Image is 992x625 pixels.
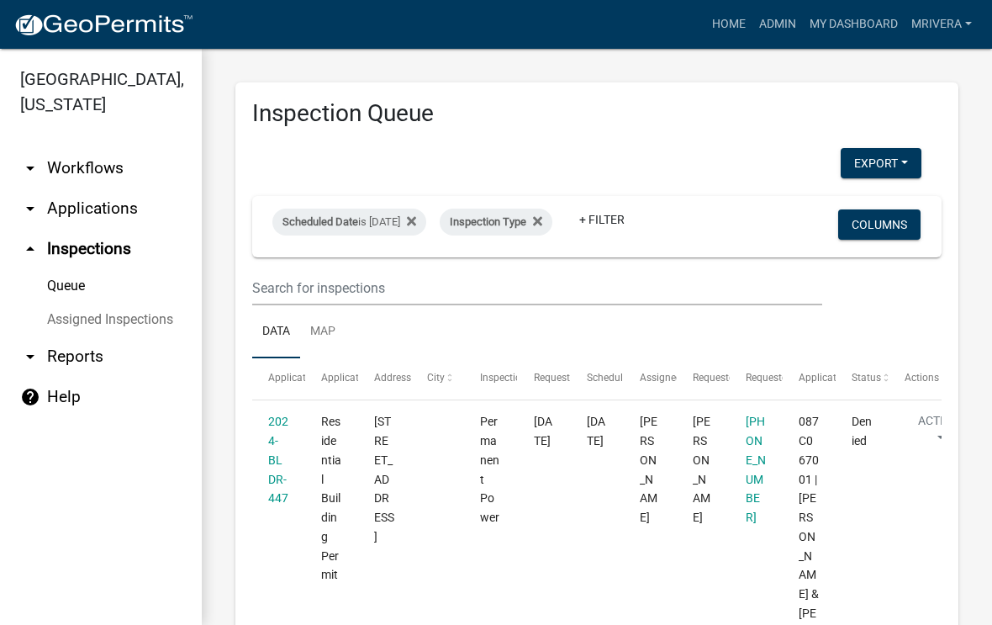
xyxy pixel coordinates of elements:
datatable-header-cell: Application Description [783,358,836,399]
span: Status [852,372,881,384]
span: Permanent Power [480,415,499,524]
span: 102 C S CAY DR [374,415,394,543]
input: Search for inspections [252,271,822,305]
div: [DATE] [587,412,608,451]
button: Action [905,412,974,454]
span: Assigned Inspector [640,372,726,384]
datatable-header-cell: Inspection Type [464,358,517,399]
button: Columns [838,209,921,240]
span: Application Description [799,372,905,384]
span: Denied [852,415,872,448]
a: [PHONE_NUMBER] [746,415,766,524]
datatable-header-cell: Requestor Phone [730,358,783,399]
span: Inspection Type [450,215,526,228]
span: Residential Building Permit [321,415,341,581]
span: Application [268,372,320,384]
span: Scheduled Date [282,215,358,228]
i: arrow_drop_down [20,158,40,178]
datatable-header-cell: Application [252,358,305,399]
datatable-header-cell: Status [836,358,889,399]
span: Cedrick Moreland [640,415,657,524]
button: Export [841,148,921,178]
a: mrivera [905,8,979,40]
a: 2024-BLDR-447 [268,415,288,505]
i: arrow_drop_down [20,347,40,367]
i: help [20,387,40,407]
datatable-header-cell: Application Type [305,358,358,399]
div: is [DATE] [272,209,426,236]
span: Requested Date [534,372,604,384]
a: Map [300,305,346,359]
span: Scheduled Time [587,372,659,384]
datatable-header-cell: Address [358,358,411,399]
a: My Dashboard [803,8,905,40]
datatable-header-cell: Requestor Name [677,358,730,399]
span: Actions [905,372,939,384]
i: arrow_drop_up [20,239,40,259]
datatable-header-cell: Actions [889,358,942,399]
span: Application Type [321,372,398,384]
datatable-header-cell: Assigned Inspector [623,358,676,399]
span: Inspection Type [480,372,551,384]
span: Requestor Name [693,372,768,384]
span: 03/25/2025 [534,415,552,448]
a: Data [252,305,300,359]
span: City [427,372,445,384]
a: Admin [752,8,803,40]
span: 706-473-0170 [746,415,766,524]
datatable-header-cell: City [411,358,464,399]
datatable-header-cell: Scheduled Time [570,358,623,399]
a: + Filter [566,204,638,235]
a: Home [705,8,752,40]
span: Requestor Phone [746,372,823,384]
h3: Inspection Queue [252,99,942,128]
i: arrow_drop_down [20,199,40,219]
span: Address [374,372,411,384]
span: Chip Roberts [693,415,710,524]
datatable-header-cell: Requested Date [517,358,570,399]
